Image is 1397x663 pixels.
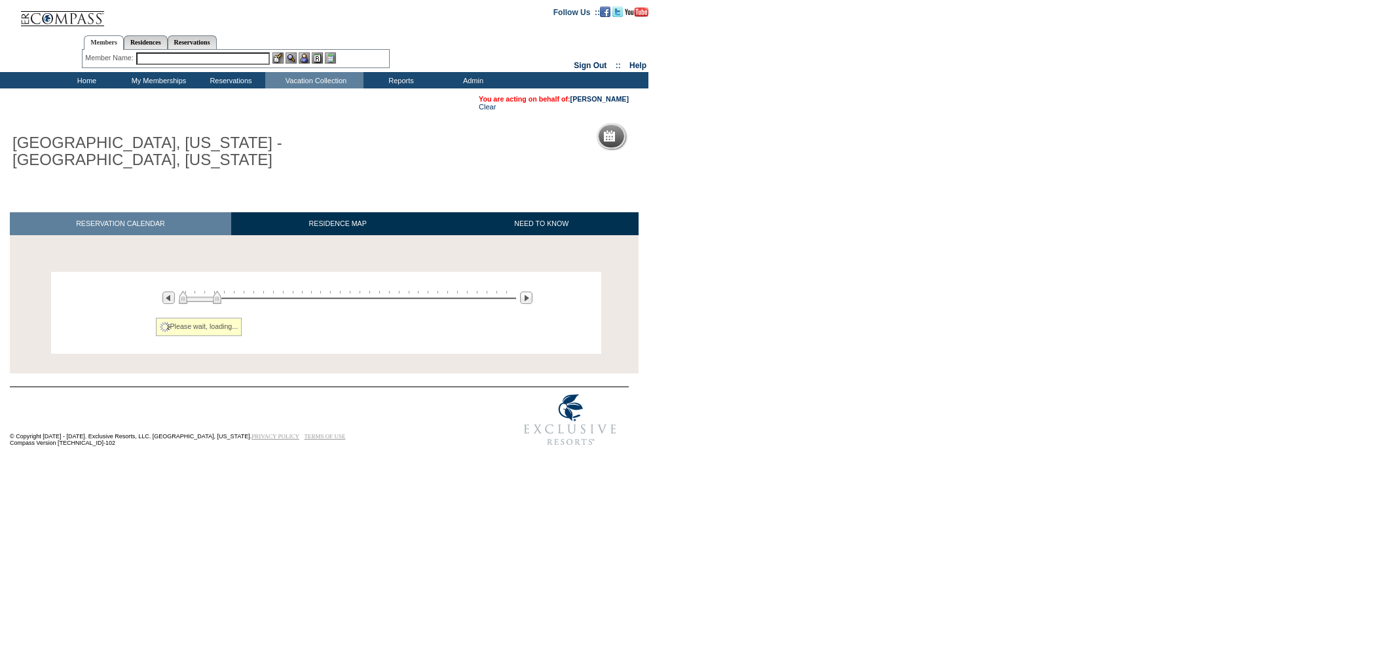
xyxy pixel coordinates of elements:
[168,35,217,49] a: Reservations
[162,292,175,304] img: Previous
[444,212,639,235] a: NEED TO KNOW
[121,72,193,88] td: My Memberships
[160,322,170,332] img: spinner2.gif
[10,132,303,172] h1: [GEOGRAPHIC_DATA], [US_STATE] - [GEOGRAPHIC_DATA], [US_STATE]
[574,61,606,70] a: Sign Out
[251,433,299,440] a: PRIVACY POLICY
[436,72,508,88] td: Admin
[10,388,468,453] td: © Copyright [DATE] - [DATE]. Exclusive Resorts, LLC. [GEOGRAPHIC_DATA], [US_STATE]. Compass Versi...
[10,212,231,235] a: RESERVATION CALENDAR
[600,7,610,15] a: Become our fan on Facebook
[620,132,720,141] h5: Reservation Calendar
[570,95,629,103] a: [PERSON_NAME]
[612,7,623,17] img: Follow us on Twitter
[84,35,124,50] a: Members
[231,212,445,235] a: RESIDENCE MAP
[625,7,648,15] a: Subscribe to our YouTube Channel
[600,7,610,17] img: Become our fan on Facebook
[479,95,629,103] span: You are acting on behalf of:
[553,7,600,17] td: Follow Us ::
[305,433,346,440] a: TERMS OF USE
[512,387,629,453] img: Exclusive Resorts
[299,52,310,64] img: Impersonate
[479,103,496,111] a: Clear
[49,72,121,88] td: Home
[616,61,621,70] span: ::
[625,7,648,17] img: Subscribe to our YouTube Channel
[325,52,336,64] img: b_calculator.gif
[85,52,136,64] div: Member Name:
[612,7,623,15] a: Follow us on Twitter
[312,52,323,64] img: Reservations
[124,35,168,49] a: Residences
[193,72,265,88] td: Reservations
[629,61,646,70] a: Help
[363,72,436,88] td: Reports
[265,72,363,88] td: Vacation Collection
[286,52,297,64] img: View
[520,292,532,304] img: Next
[156,318,242,336] div: Please wait, loading...
[272,52,284,64] img: b_edit.gif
